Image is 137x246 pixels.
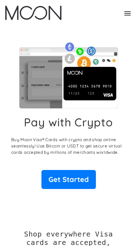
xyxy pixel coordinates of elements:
h1: Pay with Crypto [24,115,113,129]
a: Get Started [41,170,96,189]
p: Buy Moon Visa® Cards with crypto and shop online seamlessly! Use Bitcoin or USDT to get secure vi... [11,137,126,156]
img: Moon Logo [5,6,61,20]
a: home [5,6,61,21]
img: Moon Cards let you spend your crypto anywhere Visa is accepted. [11,40,126,108]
